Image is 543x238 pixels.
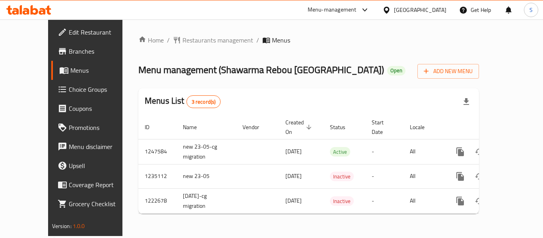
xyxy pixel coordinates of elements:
td: new 23-05 [176,164,236,188]
th: Actions [444,115,533,139]
span: [DATE] [285,146,302,157]
span: Branches [69,46,132,56]
div: [GEOGRAPHIC_DATA] [394,6,446,14]
div: Export file [457,92,476,111]
span: Status [330,122,356,132]
span: Menus [70,66,132,75]
button: Change Status [470,142,489,161]
span: S [529,6,533,14]
button: more [451,142,470,161]
span: Grocery Checklist [69,199,132,209]
table: enhanced table [138,115,533,214]
td: [DATE]-cg migration [176,188,236,213]
span: Promotions [69,123,132,132]
td: All [403,139,444,164]
span: Vendor [242,122,270,132]
button: more [451,167,470,186]
a: Choice Groups [51,80,139,99]
button: more [451,192,470,211]
div: Open [387,66,405,75]
a: Coupons [51,99,139,118]
a: Menus [51,61,139,80]
span: ID [145,122,160,132]
span: [DATE] [285,195,302,206]
a: Home [138,35,164,45]
a: Edit Restaurant [51,23,139,42]
a: Upsell [51,156,139,175]
span: Upsell [69,161,132,170]
span: 1.0.0 [73,221,85,231]
span: Coverage Report [69,180,132,190]
div: Menu-management [308,5,357,15]
a: Promotions [51,118,139,137]
span: [DATE] [285,171,302,181]
div: Active [330,147,350,157]
span: Menu disclaimer [69,142,132,151]
a: Restaurants management [173,35,253,45]
span: Restaurants management [182,35,253,45]
span: Menu management ( Shawarma Rebou [GEOGRAPHIC_DATA] ) [138,61,384,79]
div: Total records count [186,95,221,108]
span: Version: [52,221,72,231]
li: / [256,35,259,45]
span: Menus [272,35,290,45]
h2: Menus List [145,95,221,108]
span: 3 record(s) [187,98,221,106]
div: Inactive [330,196,354,206]
span: Inactive [330,197,354,206]
span: Active [330,147,350,157]
td: - [365,188,403,213]
span: Choice Groups [69,85,132,94]
td: new 23-05-cg migration [176,139,236,164]
span: Inactive [330,172,354,181]
td: 1247584 [138,139,176,164]
button: Add New Menu [417,64,479,79]
nav: breadcrumb [138,35,479,45]
td: - [365,139,403,164]
a: Coverage Report [51,175,139,194]
span: Edit Restaurant [69,27,132,37]
button: Change Status [470,167,489,186]
a: Grocery Checklist [51,194,139,213]
a: Branches [51,42,139,61]
td: All [403,164,444,188]
a: Menu disclaimer [51,137,139,156]
td: - [365,164,403,188]
span: Add New Menu [424,66,473,76]
button: Change Status [470,192,489,211]
span: Name [183,122,207,132]
td: 1222678 [138,188,176,213]
td: 1235112 [138,164,176,188]
span: Open [387,67,405,74]
li: / [167,35,170,45]
span: Coupons [69,104,132,113]
span: Locale [410,122,435,132]
td: All [403,188,444,213]
span: Created On [285,118,314,137]
span: Start Date [372,118,394,137]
